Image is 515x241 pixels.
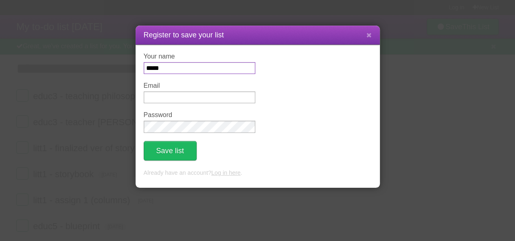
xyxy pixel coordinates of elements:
[211,169,241,176] a: Log in here
[144,30,372,41] h1: Register to save your list
[144,82,255,89] label: Email
[144,53,255,60] label: Your name
[144,169,372,178] p: Already have an account? .
[144,141,197,161] button: Save list
[144,111,255,119] label: Password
